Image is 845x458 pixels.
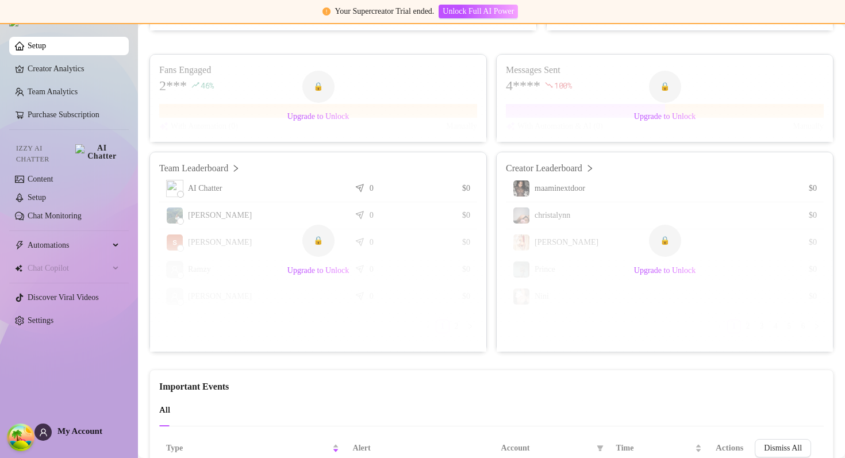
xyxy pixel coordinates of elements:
[28,316,53,325] a: Settings
[443,7,514,16] span: Unlock Full AI Power
[287,266,349,275] span: Upgrade to Unlock
[616,442,693,455] span: Time
[501,442,592,455] span: Account
[28,293,99,302] a: Discover Viral Videos
[9,426,32,449] button: Open Tanstack query devtools
[28,87,78,96] a: Team Analytics
[278,107,358,126] button: Upgrade to Unlock
[649,71,681,103] div: 🔒
[716,443,743,452] span: Actions
[28,193,46,202] a: Setup
[625,261,705,280] button: Upgrade to Unlock
[57,426,102,436] span: My Account
[159,370,824,394] div: Important Events
[28,110,99,119] a: Purchase Subscription
[439,7,518,16] a: Unlock Full AI Power
[634,266,696,275] span: Upgrade to Unlock
[634,112,696,121] span: Upgrade to Unlock
[28,60,120,78] a: Creator Analytics
[755,439,811,457] button: Dismiss All
[28,41,46,50] a: Setup
[597,445,604,452] span: filter
[649,225,681,257] div: 🔒
[28,236,109,255] span: Automations
[15,264,22,272] img: Chat Copilot
[439,5,518,18] button: Unlock Full AI Power
[625,107,705,126] button: Upgrade to Unlock
[28,175,53,183] a: Content
[287,112,349,121] span: Upgrade to Unlock
[28,211,82,220] a: Chat Monitoring
[75,144,120,160] img: AI Chatter
[15,241,24,250] span: thunderbolt
[302,71,335,103] div: 🔒
[764,444,802,453] span: Dismiss All
[335,7,435,16] span: Your Supercreator Trial ended.
[166,442,330,455] span: Type
[159,405,170,414] span: All
[594,440,606,457] span: filter
[39,428,48,437] span: user
[322,7,331,16] span: exclamation-circle
[278,261,358,280] button: Upgrade to Unlock
[16,143,71,165] span: Izzy AI Chatter
[28,259,109,278] span: Chat Copilot
[302,225,335,257] div: 🔒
